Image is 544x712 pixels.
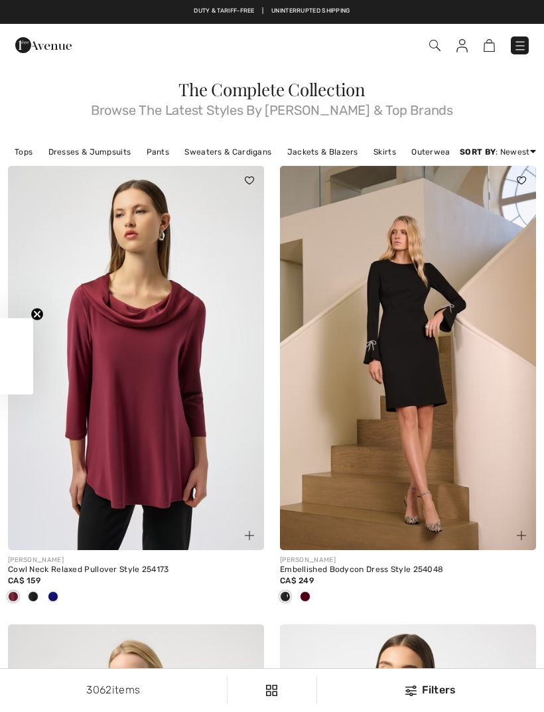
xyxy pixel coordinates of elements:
[8,576,40,585] span: CA$ 159
[405,143,460,161] a: Outerwear
[517,177,526,184] img: heart_black_full.svg
[484,39,495,52] img: Shopping Bag
[429,40,441,51] img: Search
[460,146,536,158] div: : Newest
[295,587,315,608] div: Deep cherry
[3,587,23,608] div: Merlot
[245,531,254,540] img: plus_v2.svg
[280,565,536,575] div: Embellished Bodycon Dress Style 254048
[43,587,63,608] div: Royal Sapphire 163
[86,683,111,696] span: 3062
[280,576,314,585] span: CA$ 249
[8,143,39,161] a: Tops
[15,32,72,58] img: 1ère Avenue
[517,531,526,540] img: plus_v2.svg
[280,166,536,550] img: Embellished Bodycon Dress Style 254048. Black
[281,143,365,161] a: Jackets & Blazers
[245,177,254,184] img: heart_black_full.svg
[367,143,403,161] a: Skirts
[15,38,72,50] a: 1ère Avenue
[513,39,527,52] img: Menu
[178,143,278,161] a: Sweaters & Cardigans
[325,682,536,698] div: Filters
[275,587,295,608] div: Black
[23,587,43,608] div: Black
[31,307,44,320] button: Close teaser
[280,555,536,565] div: [PERSON_NAME]
[8,98,536,117] span: Browse The Latest Styles By [PERSON_NAME] & Top Brands
[266,685,277,696] img: Filters
[456,39,468,52] img: My Info
[8,565,264,575] div: Cowl Neck Relaxed Pullover Style 254173
[8,166,264,550] img: Cowl Neck Relaxed Pullover Style 254173. Black
[178,78,366,101] span: The Complete Collection
[42,143,138,161] a: Dresses & Jumpsuits
[460,147,496,157] strong: Sort By
[140,143,176,161] a: Pants
[8,555,264,565] div: [PERSON_NAME]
